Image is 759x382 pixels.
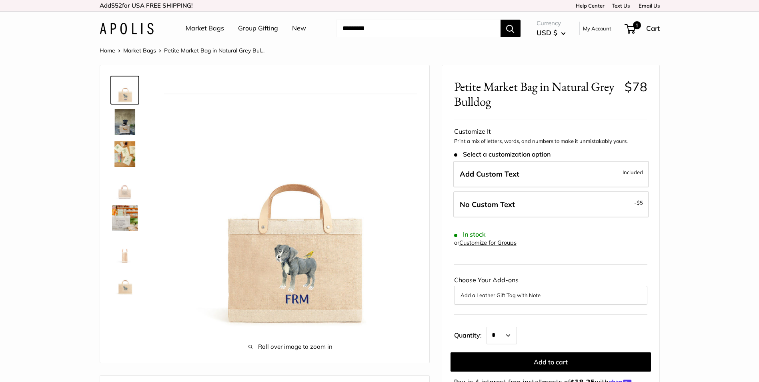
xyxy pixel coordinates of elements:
span: Currency [537,18,566,29]
span: - [634,198,643,207]
a: New [292,22,306,34]
img: description_Seal of authenticity printed on the backside of every bag. [112,173,138,199]
a: description_The artist's desk in Ventura CA [110,140,139,169]
label: Add Custom Text [453,161,649,187]
span: Petite Market Bag in Natural Grey Bulldog [454,79,619,109]
span: Add Custom Text [460,169,519,179]
img: Petite Market Bag in Natural Grey Bulldog [112,77,138,103]
img: description_Side view of the Petite Market Bag [112,237,138,263]
button: Search [501,20,521,37]
button: Add to cart [451,352,651,372]
button: USD $ [537,26,566,39]
a: Email Us [636,2,660,9]
span: 1 [633,21,641,29]
a: Petite Market Bag in Natural Grey Bulldog [110,268,139,297]
a: 1 Cart [625,22,660,35]
nav: Breadcrumb [100,45,264,56]
img: Petite Market Bag in Natural Grey Bulldog [112,109,138,135]
a: Petite Market Bag in Natural Grey Bulldog [110,76,139,105]
span: No Custom Text [460,200,515,209]
span: $5 [637,199,643,206]
div: Choose Your Add-ons [454,274,647,305]
span: Select a customization option [454,151,551,158]
span: Included [623,167,643,177]
img: Petite Market Bag in Natural Grey Bulldog [112,269,138,295]
span: Petite Market Bag in Natural Grey Bul... [164,47,264,54]
span: $78 [625,79,647,94]
a: description_Seal of authenticity printed on the backside of every bag. [110,172,139,201]
a: Group Gifting [238,22,278,34]
a: Help Center [573,2,605,9]
img: Apolis [100,23,154,34]
a: description_Side view of the Petite Market Bag [110,236,139,265]
label: Quantity: [454,324,487,344]
img: Petite Market Bag in Natural Grey Bulldog [164,77,417,331]
div: or [454,237,517,248]
span: $52 [111,2,122,9]
a: Market Bags [186,22,224,34]
a: Market Bags [123,47,156,54]
div: Customize It [454,126,647,138]
a: My Account [583,24,611,33]
label: Leave Blank [453,191,649,218]
span: Cart [646,24,660,32]
img: description_Elevated any trip to the market [112,205,138,231]
button: Add a Leather Gift Tag with Note [461,290,641,300]
span: Roll over image to zoom in [164,341,417,352]
a: Petite Market Bag in Natural Grey Bulldog [110,108,139,137]
a: Home [100,47,115,54]
span: In stock [454,231,486,238]
a: description_Elevated any trip to the market [110,204,139,233]
p: Print a mix of letters, words, and numbers to make it unmistakably yours. [454,137,647,145]
a: Customize for Groups [459,239,517,246]
input: Search... [336,20,501,37]
img: description_The artist's desk in Ventura CA [112,141,138,167]
span: USD $ [537,28,557,37]
a: Text Us [612,2,630,9]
